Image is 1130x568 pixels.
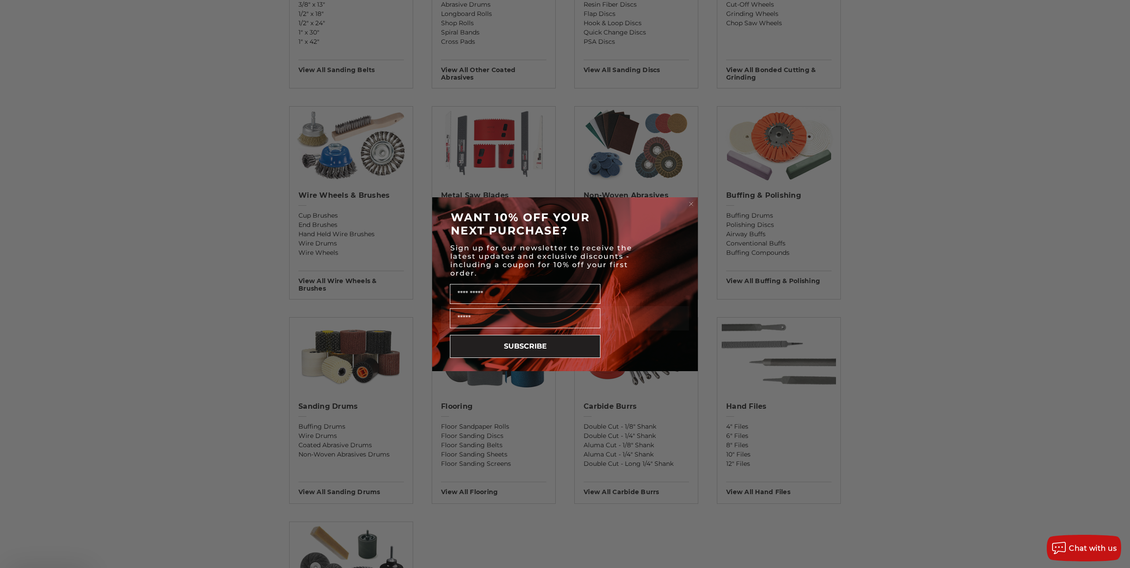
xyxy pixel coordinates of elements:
[1069,544,1117,553] span: Chat with us
[450,308,600,328] input: Email
[1047,535,1121,561] button: Chat with us
[687,200,696,208] button: Close dialog
[450,244,632,277] span: Sign up for our newsletter to receive the latest updates and exclusive discounts - including a co...
[451,211,590,237] span: WANT 10% OFF YOUR NEXT PURCHASE?
[450,335,600,358] button: SUBSCRIBE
